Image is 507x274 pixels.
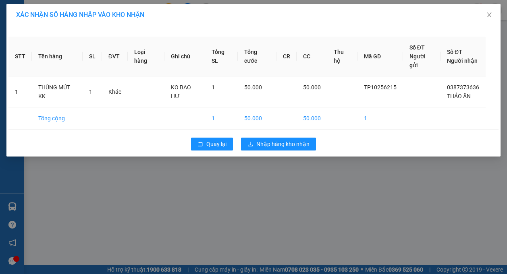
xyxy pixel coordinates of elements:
[83,37,102,76] th: SL
[247,141,253,148] span: download
[447,93,471,99] span: THẢO ÂN
[244,84,262,91] span: 50.000
[357,107,403,130] td: 1
[238,37,276,76] th: Tổng cước
[89,89,92,95] span: 1
[32,107,83,130] td: Tổng cộng
[447,58,478,64] span: Người nhận
[205,107,238,130] td: 1
[197,141,203,148] span: rollback
[3,23,52,31] span: [PERSON_NAME]
[447,84,479,91] span: 0387373636
[3,16,118,31] p: GỬI:
[206,140,226,148] span: Quay lại
[8,37,32,76] th: STT
[205,37,238,76] th: Tổng SL
[447,49,462,55] span: Số ĐT
[3,35,118,50] p: NHẬN:
[32,76,83,107] td: THÙNG MÚT KK
[256,140,310,148] span: Nhập hàng kho nhận
[16,11,144,19] span: XÁC NHẬN SỐ HÀNG NHẬP VÀO KHO NHẬN
[3,51,27,59] span: -
[327,37,357,76] th: Thu hộ
[3,60,19,68] span: GIAO:
[409,53,426,68] span: Người gửi
[32,37,83,76] th: Tên hàng
[102,37,128,76] th: ĐVT
[212,84,215,91] span: 1
[357,37,403,76] th: Mã GD
[191,138,233,150] button: rollbackQuay lại
[241,138,316,150] button: downloadNhập hàng kho nhận
[303,84,321,91] span: 50.000
[486,12,492,18] span: close
[5,51,27,59] span: KHÁCH
[297,37,327,76] th: CC
[3,35,81,50] span: VP [PERSON_NAME] ([GEOGRAPHIC_DATA])
[364,84,397,91] span: TP10256215
[27,4,94,12] strong: BIÊN NHẬN GỬI HÀNG
[8,76,32,107] td: 1
[3,16,79,31] span: VP [PERSON_NAME] -
[102,76,128,107] td: Khác
[238,107,276,130] td: 50.000
[171,84,191,99] span: KO BAO HƯ
[276,37,297,76] th: CR
[409,44,425,51] span: Số ĐT
[478,4,501,27] button: Close
[164,37,205,76] th: Ghi chú
[297,107,327,130] td: 50.000
[128,37,164,76] th: Loại hàng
